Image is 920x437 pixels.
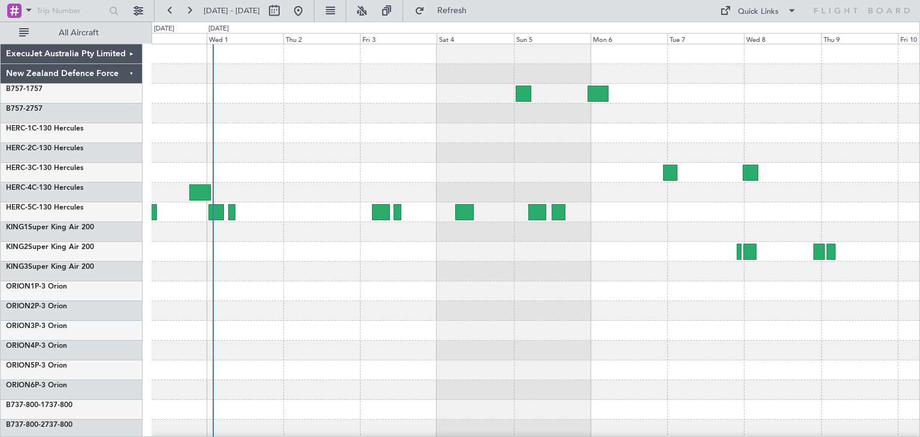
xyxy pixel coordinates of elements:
[6,263,28,271] span: KING3
[6,105,43,113] a: B757-2757
[6,402,72,409] a: B737-800-1737-800
[6,342,35,350] span: ORION4
[6,421,72,429] a: B737-800-2737-800
[6,204,83,211] a: HERC-5C-130 Hercules
[6,125,32,132] span: HERC-1
[744,33,821,44] div: Wed 8
[6,184,32,192] span: HERC-4
[208,24,229,34] div: [DATE]
[6,224,94,231] a: KING1Super King Air 200
[360,33,437,44] div: Fri 3
[6,303,35,310] span: ORION2
[821,33,898,44] div: Thu 9
[409,1,481,20] button: Refresh
[6,303,67,310] a: ORION2P-3 Orion
[6,382,67,389] a: ORION6P-3 Orion
[6,342,67,350] a: ORION4P-3 Orion
[6,362,67,369] a: ORION5P-3 Orion
[6,244,94,251] a: KING2Super King Air 200
[6,244,28,251] span: KING2
[6,323,35,330] span: ORION3
[6,86,43,93] a: B757-1757
[6,145,83,152] a: HERC-2C-130 Hercules
[427,7,477,15] span: Refresh
[591,33,667,44] div: Mon 6
[13,23,130,43] button: All Aircraft
[283,33,360,44] div: Thu 2
[667,33,744,44] div: Tue 7
[6,86,30,93] span: B757-1
[6,165,83,172] a: HERC-3C-130 Hercules
[6,283,67,290] a: ORION1P-3 Orion
[738,6,779,18] div: Quick Links
[6,165,32,172] span: HERC-3
[6,283,35,290] span: ORION1
[6,362,35,369] span: ORION5
[6,323,67,330] a: ORION3P-3 Orion
[6,224,28,231] span: KING1
[514,33,591,44] div: Sun 5
[31,29,126,37] span: All Aircraft
[6,125,83,132] a: HERC-1C-130 Hercules
[129,33,206,44] div: Tue 30
[6,402,45,409] span: B737-800-1
[6,145,32,152] span: HERC-2
[6,421,45,429] span: B737-800-2
[6,184,83,192] a: HERC-4C-130 Hercules
[6,204,32,211] span: HERC-5
[37,2,105,20] input: Trip Number
[207,33,283,44] div: Wed 1
[154,24,174,34] div: [DATE]
[6,382,35,389] span: ORION6
[204,5,260,16] span: [DATE] - [DATE]
[714,1,803,20] button: Quick Links
[437,33,513,44] div: Sat 4
[6,263,94,271] a: KING3Super King Air 200
[6,105,30,113] span: B757-2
